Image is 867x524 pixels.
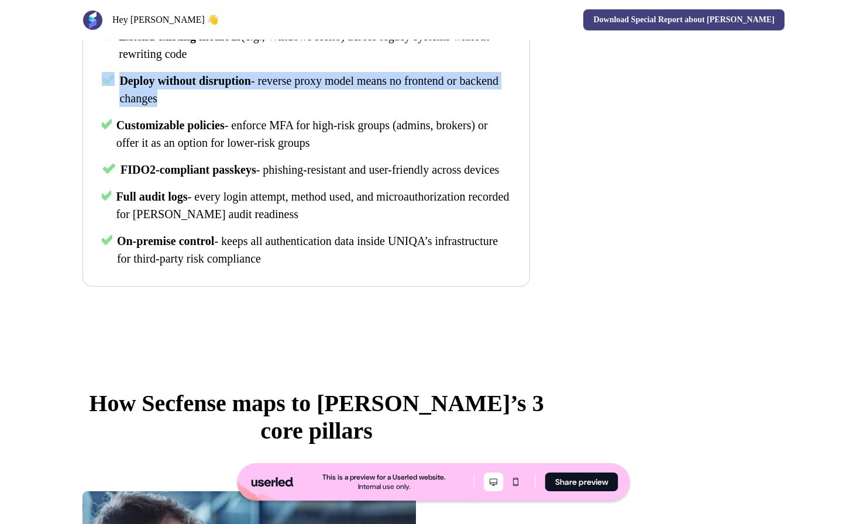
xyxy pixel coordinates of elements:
span: - enforce MFA for high-risk groups (admins, brokers) or offer it as an option for lower-risk groups [116,119,488,149]
p: How Secfense maps to [PERSON_NAME]’s 3 core pillars [82,389,551,444]
span: - every login attempt, method used, and microauthorization recorded for [PERSON_NAME] audit readi... [116,190,509,220]
div: Internal use only. [358,482,410,491]
button: Share preview [545,473,618,491]
span: Customizable policies [116,119,225,132]
div: This is a preview for a Userled website. [322,473,446,482]
h3: Hey [PERSON_NAME] 👋 [112,13,219,27]
span: - phishing-resistant and user-friendly across devices [256,163,500,176]
span: - keeps all authentication data inside UNIQA’s infrastructure for third-party risk compliance [117,235,498,265]
span: Full audit logs [116,190,187,203]
a: Download Special Report about [PERSON_NAME] [583,9,785,30]
span: FIDO2-compliant passkeys [121,163,256,176]
button: Desktop mode [484,473,504,491]
span: - reverse proxy model means no frontend or backend changes [119,74,498,105]
button: Mobile mode [506,473,526,491]
span: On-premise control [117,235,214,247]
span: Deploy without disruption [119,74,251,87]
